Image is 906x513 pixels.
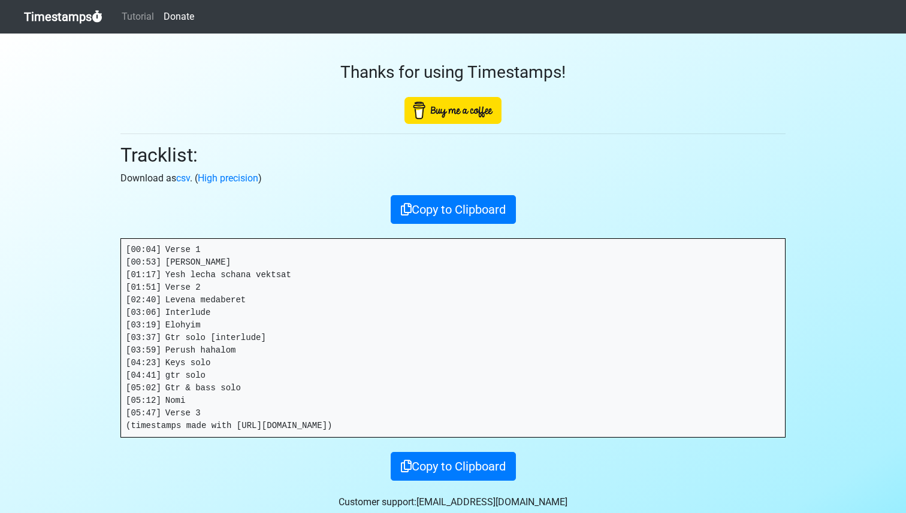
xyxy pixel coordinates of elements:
[24,5,102,29] a: Timestamps
[391,452,516,481] button: Copy to Clipboard
[120,144,786,166] h2: Tracklist:
[121,239,785,437] pre: [00:04] Verse 1 [00:53] [PERSON_NAME] [01:17] Yesh lecha schana vektsat [01:51] Verse 2 [02:40] L...
[120,62,786,83] h3: Thanks for using Timestamps!
[176,172,190,184] a: csv
[120,171,786,186] p: Download as . ( )
[391,195,516,224] button: Copy to Clipboard
[117,5,159,29] a: Tutorial
[198,172,258,184] a: High precision
[404,97,502,124] img: Buy Me A Coffee
[159,5,199,29] a: Donate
